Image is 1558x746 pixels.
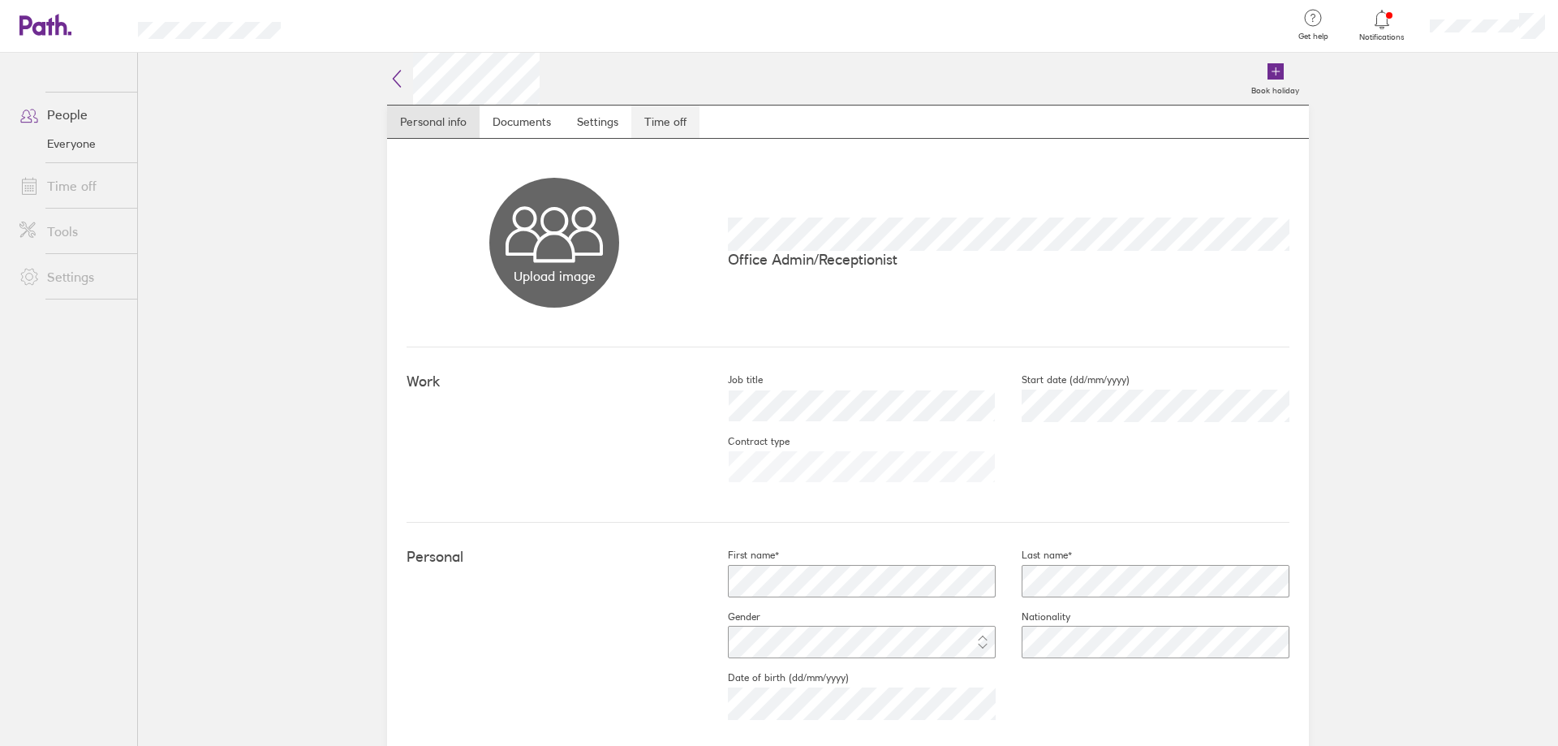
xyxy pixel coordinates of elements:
a: Personal info [387,106,480,138]
a: Settings [564,106,631,138]
h4: Personal [407,549,702,566]
a: Time off [6,170,137,202]
a: People [6,98,137,131]
label: First name* [702,549,779,562]
span: Get help [1287,32,1340,41]
a: Notifications [1356,8,1409,42]
h4: Work [407,373,702,390]
span: Notifications [1356,32,1409,42]
label: Start date (dd/mm/yyyy) [996,373,1130,386]
label: Date of birth (dd/mm/yyyy) [702,671,849,684]
p: Office Admin/Receptionist [728,251,1289,268]
label: Contract type [702,435,790,448]
a: Tools [6,215,137,248]
a: Settings [6,261,137,293]
a: Time off [631,106,699,138]
a: Book holiday [1242,53,1309,105]
label: Last name* [996,549,1072,562]
a: Everyone [6,131,137,157]
a: Documents [480,106,564,138]
label: Nationality [996,610,1070,623]
label: Job title [702,373,763,386]
label: Gender [702,610,760,623]
label: Book holiday [1242,81,1309,96]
